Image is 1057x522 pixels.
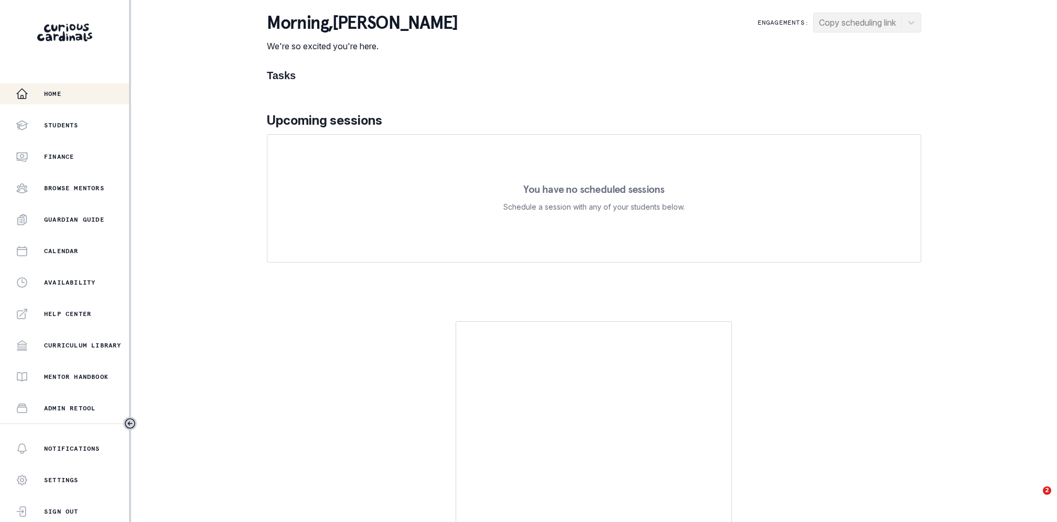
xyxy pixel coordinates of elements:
[758,18,809,27] p: Engagements:
[44,476,79,484] p: Settings
[44,373,109,381] p: Mentor Handbook
[44,215,104,224] p: Guardian Guide
[44,247,79,255] p: Calendar
[267,40,457,52] p: We're so excited you're here.
[44,90,61,98] p: Home
[44,444,100,453] p: Notifications
[267,111,921,130] p: Upcoming sessions
[44,184,104,192] p: Browse Mentors
[1021,486,1047,512] iframe: Intercom live chat
[37,24,92,41] img: Curious Cardinals Logo
[44,278,95,287] p: Availability
[1043,486,1051,495] span: 2
[44,121,79,129] p: Students
[44,507,79,516] p: Sign Out
[523,184,664,194] p: You have no scheduled sessions
[44,310,91,318] p: Help Center
[44,153,74,161] p: Finance
[44,341,122,350] p: Curriculum Library
[123,417,137,430] button: Toggle sidebar
[267,13,457,34] p: morning , [PERSON_NAME]
[267,69,921,82] h1: Tasks
[503,201,685,213] p: Schedule a session with any of your students below.
[44,404,95,412] p: Admin Retool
